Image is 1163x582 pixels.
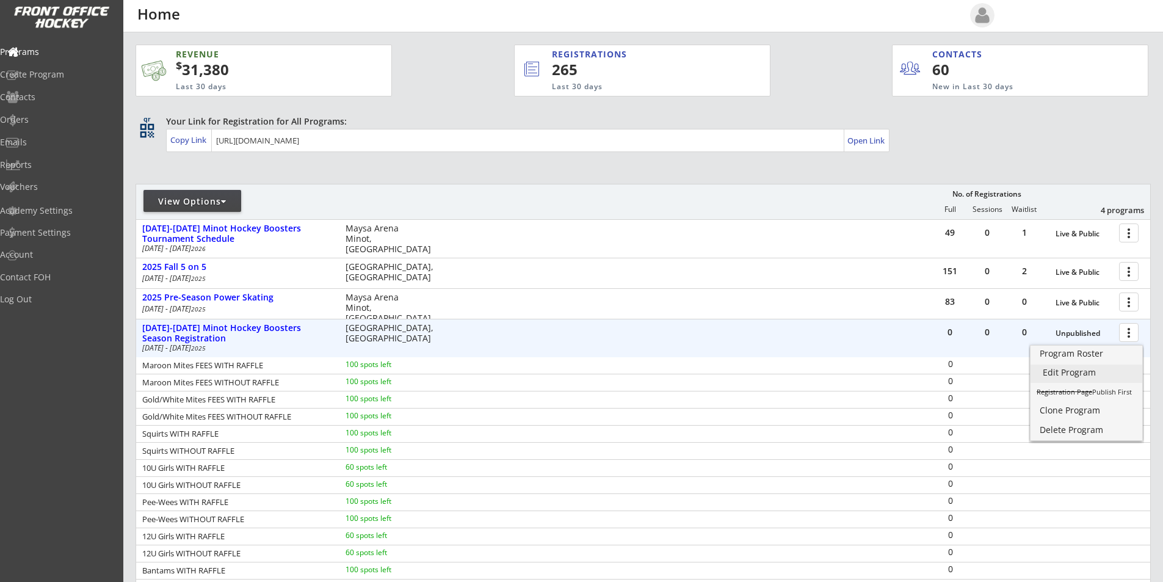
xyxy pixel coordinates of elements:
div: REVENUE [176,48,332,60]
div: [DATE]-[DATE] Minot Hockey Boosters Tournament Schedule [142,224,333,244]
div: 83 [932,297,968,306]
em: 2025 [191,305,206,313]
div: Bantams WITH RAFFLE [142,567,329,575]
div: 60 spots left [346,464,424,471]
div: 10U Girls WITHOUT RAFFLE [142,481,329,489]
div: [DATE] - [DATE] [142,275,329,282]
div: 31,380 [176,59,353,80]
div: 0 [932,462,968,471]
div: Maroon Mites FEES WITHOUT RAFFLE [142,379,329,387]
div: 0 [1006,328,1043,336]
div: Maysa Arena Minot, [GEOGRAPHIC_DATA] [346,293,441,323]
div: 0 [969,267,1005,275]
div: 12U Girls WITH RAFFLE [142,533,329,540]
em: 2025 [191,344,206,352]
em: 2026 [191,244,206,253]
div: 4 programs [1081,205,1144,216]
div: 1 [1006,228,1043,237]
div: Squirts WITH RAFFLE [142,430,329,438]
div: 0 [932,497,968,505]
div: Clone Program [1040,406,1133,415]
div: 100 spots left [346,429,424,437]
div: Unpublished [1056,329,1113,338]
div: Open Link [847,136,886,146]
div: 0 [932,411,968,420]
div: Gold/White Mites FEES WITH RAFFLE [142,396,329,404]
button: more_vert [1119,262,1139,281]
div: 0 [932,479,968,488]
div: 60 spots left [346,549,424,556]
a: Program Roster [1031,346,1142,364]
div: 0 [969,297,1005,306]
button: more_vert [1119,293,1139,311]
div: [GEOGRAPHIC_DATA], [GEOGRAPHIC_DATA] [346,323,441,344]
div: Pee-Wees WITHOUT RAFFLE [142,515,329,523]
div: 0 [932,328,968,336]
div: 0 [932,531,968,539]
div: [GEOGRAPHIC_DATA], [GEOGRAPHIC_DATA] [346,262,441,283]
a: Open Link [847,132,886,149]
div: 100 spots left [346,446,424,454]
div: CONTACTS [932,48,988,60]
div: 100 spots left [346,378,424,385]
div: 60 [932,59,1007,80]
div: 0 [932,394,968,402]
div: qr [139,115,154,123]
div: Your Link for Registration for All Programs: [166,115,1113,128]
div: View Options [143,195,241,208]
div: Live & Public [1056,268,1113,277]
div: Live & Public [1056,230,1113,238]
div: No. of Registrations [949,190,1024,198]
a: Edit Program [1031,365,1142,383]
div: [DATE] - [DATE] [142,245,329,252]
div: Sessions [969,205,1005,214]
div: 0 [1006,297,1043,306]
div: 60 spots left [346,481,424,488]
s: Registration Page [1037,387,1092,396]
sup: $ [176,58,182,73]
div: Publish First [1037,388,1136,395]
button: qr_code [138,122,156,140]
div: 2025 Pre-Season Power Skating [142,293,333,303]
div: 2025 Fall 5 on 5 [142,262,333,272]
div: Maysa Arena Minot, [GEOGRAPHIC_DATA] [346,224,441,254]
div: Edit Program [1043,368,1130,377]
div: Maroon Mites FEES WITH RAFFLE [142,362,329,369]
div: 100 spots left [346,412,424,420]
div: 0 [932,377,968,385]
div: Delete Program [1040,426,1133,434]
div: 100 spots left [346,361,424,368]
div: 100 spots left [346,515,424,522]
div: 0 [932,548,968,556]
div: Last 30 days [552,82,720,92]
div: 0 [932,514,968,522]
div: New in Last 30 days [932,82,1091,92]
div: Pee-Wees WITH RAFFLE [142,498,329,506]
div: 60 spots left [346,532,424,539]
div: 49 [932,228,968,237]
div: 100 spots left [346,395,424,402]
div: 0 [932,360,968,368]
div: 0 [932,565,968,573]
div: [DATE]-[DATE] Minot Hockey Boosters Season Registration [142,323,333,344]
div: Gold/White Mites FEES WITHOUT RAFFLE [142,413,329,421]
div: 10U Girls WITH RAFFLE [142,464,329,472]
div: 2 [1006,267,1043,275]
div: Last 30 days [176,82,332,92]
div: REGISTRATIONS [552,48,713,60]
div: 100 spots left [346,498,424,505]
a: Registration PagePublish First [1031,384,1142,402]
div: Program Roster [1040,349,1133,358]
div: 0 [932,428,968,437]
div: 0 [932,445,968,454]
button: more_vert [1119,224,1139,242]
em: 2025 [191,274,206,283]
div: [DATE] - [DATE] [142,305,329,313]
div: Live & Public [1056,299,1113,307]
div: Waitlist [1005,205,1042,214]
div: 0 [969,228,1005,237]
div: 265 [552,59,729,80]
div: 0 [969,328,1005,336]
button: more_vert [1119,323,1139,342]
div: Squirts WITHOUT RAFFLE [142,447,329,455]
